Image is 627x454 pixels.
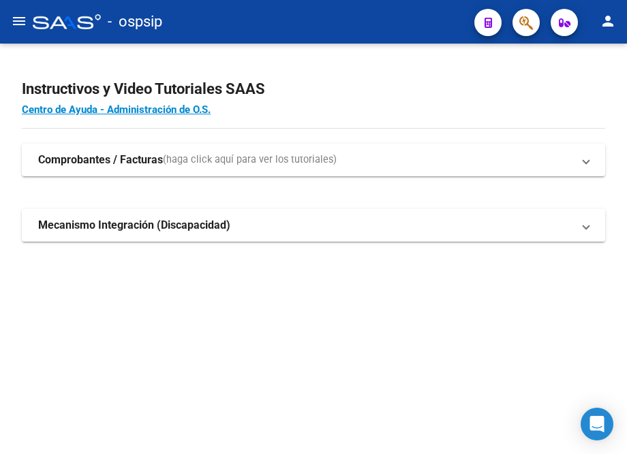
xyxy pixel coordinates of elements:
span: - ospsip [108,7,162,37]
mat-icon: person [600,13,616,29]
strong: Mecanismo Integración (Discapacidad) [38,218,230,233]
span: (haga click aquí para ver los tutoriales) [163,152,337,167]
mat-icon: menu [11,13,27,29]
strong: Comprobantes / Facturas [38,152,163,167]
a: Centro de Ayuda - Administración de O.S. [22,103,211,116]
mat-expansion-panel-header: Comprobantes / Facturas(haga click aquí para ver los tutoriales) [22,144,605,176]
h2: Instructivos y Video Tutoriales SAAS [22,76,605,102]
div: Open Intercom Messenger [581,408,613,440]
mat-expansion-panel-header: Mecanismo Integración (Discapacidad) [22,209,605,242]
